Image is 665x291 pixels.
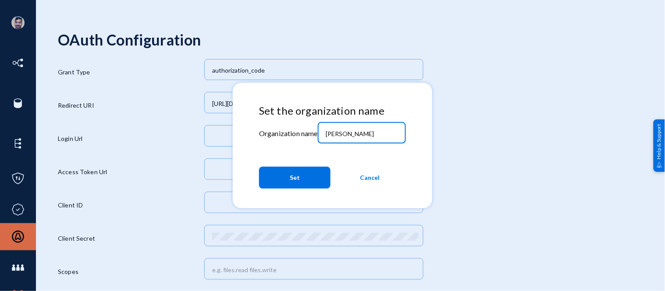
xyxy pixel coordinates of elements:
mat-label: Organization name [259,129,318,137]
button: Cancel [334,167,405,189]
h4: Set the organization name [259,105,406,117]
span: Set [290,170,300,186]
button: Set [259,167,331,189]
input: Organization name [326,130,401,138]
span: Cancel [360,170,380,186]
